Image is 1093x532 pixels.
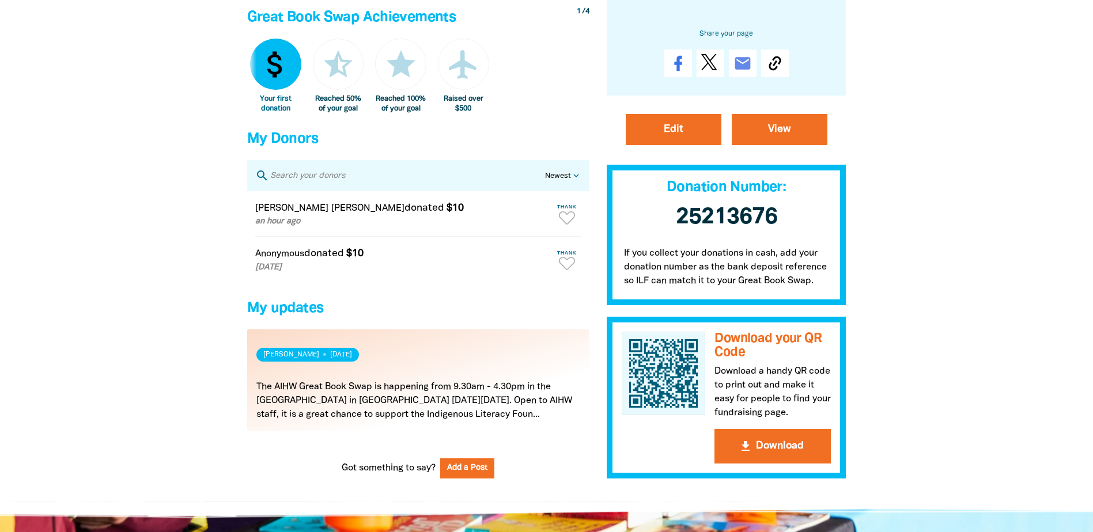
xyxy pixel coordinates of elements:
[446,47,481,82] i: airplanemode_active
[664,50,692,77] a: Share
[697,50,724,77] a: Post
[331,204,404,212] em: [PERSON_NAME]
[577,6,589,17] div: / 4
[714,332,831,360] h3: Download your QR Code
[732,114,827,145] a: View
[346,249,364,258] em: $10
[375,94,426,113] div: Reached 100% of your goal
[404,203,444,212] span: donated
[247,132,318,146] span: My Donors
[625,28,828,40] h6: Share your page
[255,250,304,258] em: Anonymous
[714,429,831,463] button: get_appDownload
[250,94,301,113] div: Your first donation
[553,250,581,256] span: Thank
[384,47,418,82] i: star
[255,204,328,212] em: [PERSON_NAME]
[255,169,269,183] i: search
[626,114,721,145] a: Edit
[676,207,777,228] span: 25213676
[342,461,436,475] span: Got something to say?
[321,47,355,82] i: star_half
[447,203,464,212] em: $10
[258,47,293,82] i: attach_money
[733,54,752,73] i: email
[247,302,324,315] span: My updates
[438,94,489,113] div: Raised over $500
[553,199,581,229] button: Thank
[577,8,581,15] span: 1
[255,215,550,228] p: an hour ago
[440,458,494,478] button: Add a Post
[255,261,550,274] p: [DATE]
[247,191,589,282] div: Paginated content
[247,329,589,444] div: Paginated content
[553,245,581,275] button: Thank
[667,181,786,194] span: Donation Number:
[607,235,846,305] p: If you collect your donations in cash, add your donation number as the bank deposit reference so ...
[304,249,344,258] span: donated
[247,6,589,29] h4: Great Book Swap Achievements
[269,168,545,183] input: Search your donors
[761,50,789,77] button: Copy Link
[313,94,364,113] div: Reached 50% of your goal
[553,204,581,210] span: Thank
[729,50,757,77] a: email
[622,332,706,416] img: QR Code for AIHW's Great Book Swap
[739,439,752,453] i: get_app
